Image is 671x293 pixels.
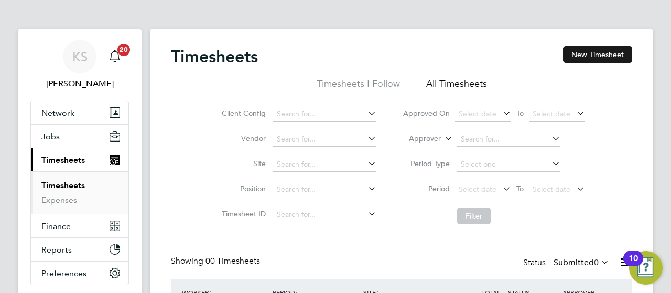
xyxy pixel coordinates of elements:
[629,258,638,272] div: 10
[273,132,376,147] input: Search for...
[31,171,128,214] div: Timesheets
[563,46,632,63] button: New Timesheet
[457,157,560,172] input: Select one
[31,238,128,261] button: Reports
[41,221,71,231] span: Finance
[513,182,527,196] span: To
[629,251,663,285] button: Open Resource Center, 10 new notifications
[273,208,376,222] input: Search for...
[31,148,128,171] button: Timesheets
[41,268,86,278] span: Preferences
[171,46,258,67] h2: Timesheets
[459,185,496,194] span: Select date
[273,182,376,197] input: Search for...
[403,184,450,193] label: Period
[171,256,262,267] div: Showing
[31,101,128,124] button: Network
[117,44,130,56] span: 20
[104,40,125,73] a: 20
[317,78,400,96] li: Timesheets I Follow
[403,159,450,168] label: Period Type
[72,50,88,63] span: KS
[41,195,77,205] a: Expenses
[554,257,609,268] label: Submitted
[533,185,570,194] span: Select date
[30,78,129,90] span: Klara Smith
[219,134,266,143] label: Vendor
[41,108,74,118] span: Network
[41,155,85,165] span: Timesheets
[41,180,85,190] a: Timesheets
[394,134,441,144] label: Approver
[219,184,266,193] label: Position
[219,108,266,118] label: Client Config
[31,125,128,148] button: Jobs
[30,40,129,90] a: KS[PERSON_NAME]
[457,208,491,224] button: Filter
[594,257,599,268] span: 0
[31,262,128,285] button: Preferences
[219,159,266,168] label: Site
[457,132,560,147] input: Search for...
[513,106,527,120] span: To
[426,78,487,96] li: All Timesheets
[523,256,611,270] div: Status
[31,214,128,237] button: Finance
[219,209,266,219] label: Timesheet ID
[41,132,60,142] span: Jobs
[273,107,376,122] input: Search for...
[533,109,570,118] span: Select date
[41,245,72,255] span: Reports
[273,157,376,172] input: Search for...
[205,256,260,266] span: 00 Timesheets
[403,108,450,118] label: Approved On
[459,109,496,118] span: Select date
